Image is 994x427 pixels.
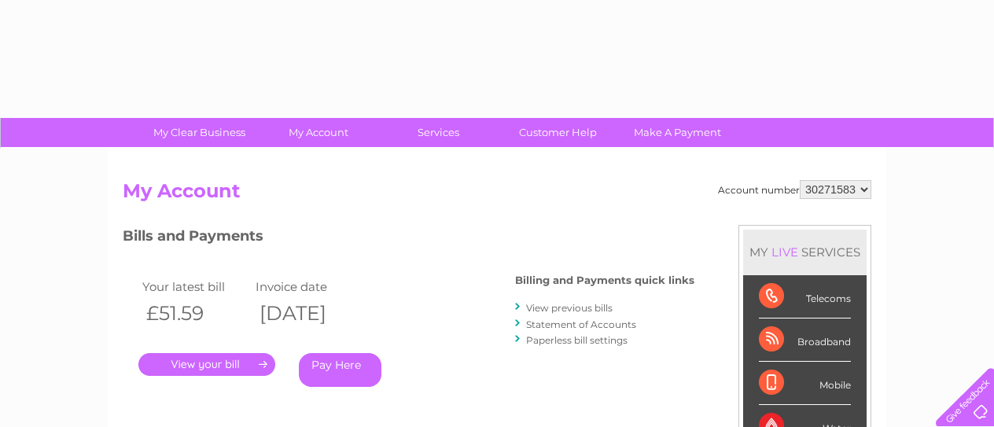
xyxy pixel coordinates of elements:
h3: Bills and Payments [123,225,694,252]
td: Your latest bill [138,276,252,297]
h2: My Account [123,180,871,210]
h4: Billing and Payments quick links [515,274,694,286]
a: Statement of Accounts [526,318,636,330]
div: MY SERVICES [743,230,867,274]
a: Pay Here [299,353,381,387]
th: [DATE] [252,297,365,329]
a: Customer Help [493,118,623,147]
div: Telecoms [759,275,851,318]
a: My Clear Business [134,118,264,147]
div: Broadband [759,318,851,362]
a: . [138,353,275,376]
a: My Account [254,118,384,147]
td: Invoice date [252,276,365,297]
a: Services [374,118,503,147]
div: LIVE [768,245,801,260]
a: Make A Payment [613,118,742,147]
div: Account number [718,180,871,199]
th: £51.59 [138,297,252,329]
a: View previous bills [526,302,613,314]
a: Paperless bill settings [526,334,628,346]
div: Mobile [759,362,851,405]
